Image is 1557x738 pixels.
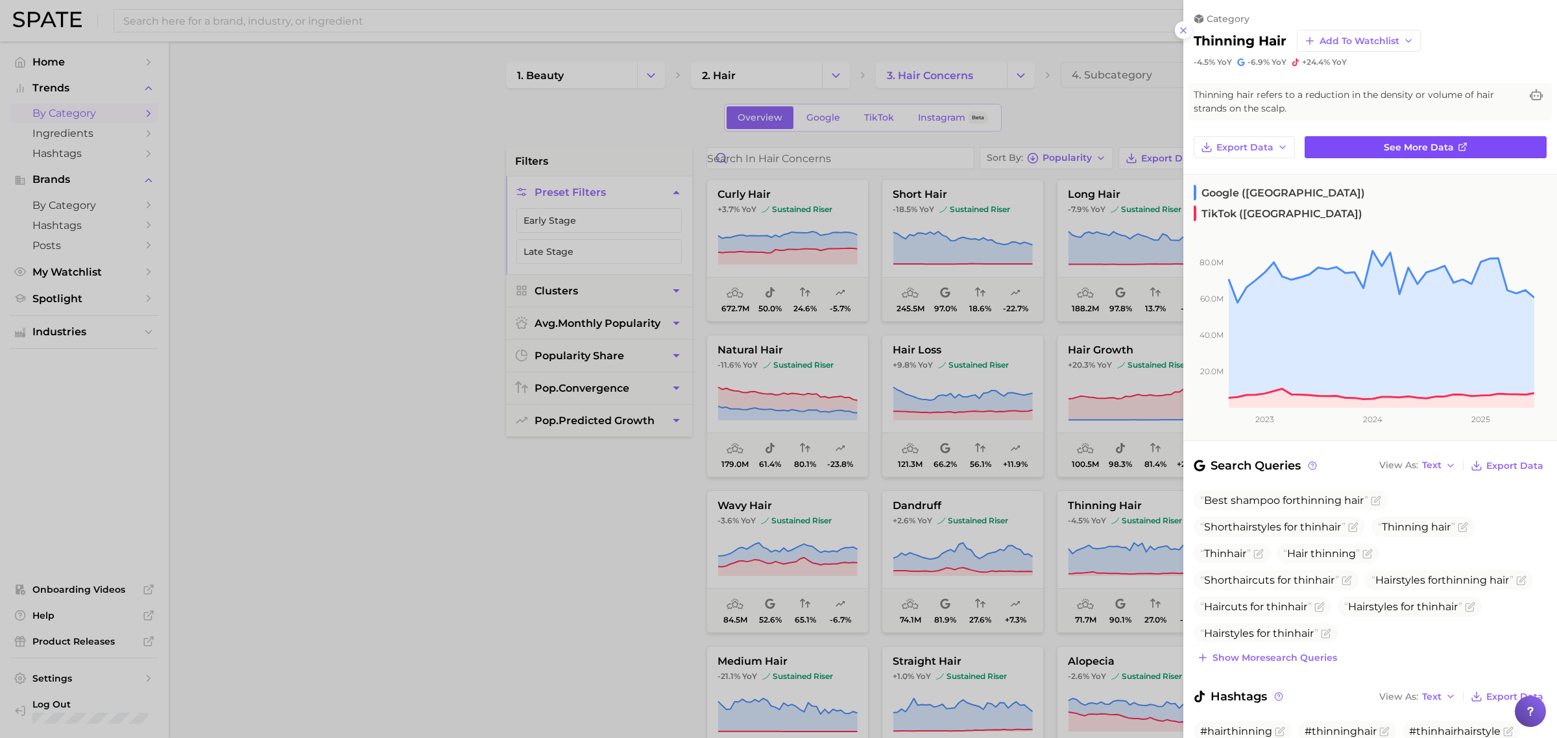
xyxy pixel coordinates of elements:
[1379,693,1418,700] span: View As
[1213,652,1337,663] span: Show more search queries
[1297,30,1421,52] button: Add to Watchlist
[1305,725,1377,737] span: #thinninghair
[1348,522,1358,532] button: Flag as miscategorized or irrelevant
[1465,602,1475,612] button: Flag as miscategorized or irrelevant
[1233,521,1252,533] span: hair
[1216,142,1273,153] span: Export Data
[1200,601,1312,613] span: cuts for thin
[1194,185,1365,200] span: Google ([GEOGRAPHIC_DATA])
[1314,602,1325,612] button: Flag as miscategorized or irrelevant
[1376,457,1459,474] button: View AsText
[1253,549,1264,559] button: Flag as miscategorized or irrelevant
[1344,494,1364,506] span: hair
[1315,574,1335,586] span: hair
[1467,457,1547,475] button: Export Data
[1376,688,1459,705] button: View AsText
[1467,687,1547,706] button: Export Data
[1371,574,1514,586] span: styles for
[1320,36,1399,47] span: Add to Watchlist
[1288,601,1308,613] span: hair
[1332,57,1347,67] span: YoY
[1486,460,1543,471] span: Export Data
[1294,627,1314,639] span: hair
[1287,547,1308,560] span: Hair
[1194,687,1285,706] span: Hashtags
[1438,601,1458,613] span: hair
[1204,627,1225,639] span: Hair
[1305,136,1547,158] a: See more data
[1422,462,1442,469] span: Text
[1310,547,1356,560] span: thinning
[1200,521,1346,533] span: Short styles for thin
[1200,574,1339,586] span: Short cuts for thin
[1322,521,1342,533] span: hair
[1431,521,1451,533] span: hair
[1471,414,1490,424] tspan: 2025
[1362,549,1373,559] button: Flag as miscategorized or irrelevant
[1227,547,1247,560] span: hair
[1409,725,1501,737] span: #thinhairhairstyle
[1194,57,1215,67] span: -4.5%
[1344,601,1462,613] span: styles for thin
[1516,575,1527,586] button: Flag as miscategorized or irrelevant
[1442,574,1487,586] span: thinning
[1194,649,1340,667] button: Show moresearch queries
[1375,574,1396,586] span: Hair
[1194,88,1521,115] span: Thinning hair refers to a reduction in the density or volume of hair strands on the scalp.
[1194,136,1295,158] button: Export Data
[1382,521,1429,533] span: Thinning
[1503,726,1514,737] button: Flag as miscategorized or irrelevant
[1302,57,1330,67] span: +24.4%
[1200,725,1272,737] span: #hairthinning
[1217,57,1232,67] span: YoY
[1342,575,1352,586] button: Flag as miscategorized or irrelevant
[1379,462,1418,469] span: View As
[1458,522,1468,532] button: Flag as miscategorized or irrelevant
[1200,547,1251,560] span: Thin
[1200,627,1318,639] span: styles for thin
[1379,726,1390,737] button: Flag as miscategorized or irrelevant
[1248,57,1270,67] span: -6.9%
[1204,601,1225,613] span: Hair
[1363,414,1382,424] tspan: 2024
[1194,33,1286,49] h2: thinning hair
[1233,574,1252,586] span: hair
[1486,691,1543,702] span: Export Data
[1272,57,1286,67] span: YoY
[1422,693,1442,700] span: Text
[1348,601,1369,613] span: Hair
[1207,13,1249,25] span: category
[1194,206,1362,221] span: TikTok ([GEOGRAPHIC_DATA])
[1194,457,1319,475] span: Search Queries
[1275,726,1285,737] button: Flag as miscategorized or irrelevant
[1200,494,1368,506] span: Best shampoo for
[1490,574,1510,586] span: hair
[1371,495,1381,506] button: Flag as miscategorized or irrelevant
[1321,628,1331,639] button: Flag as miscategorized or irrelevant
[1384,142,1454,153] span: See more data
[1255,414,1274,424] tspan: 2023
[1296,494,1342,506] span: thinning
